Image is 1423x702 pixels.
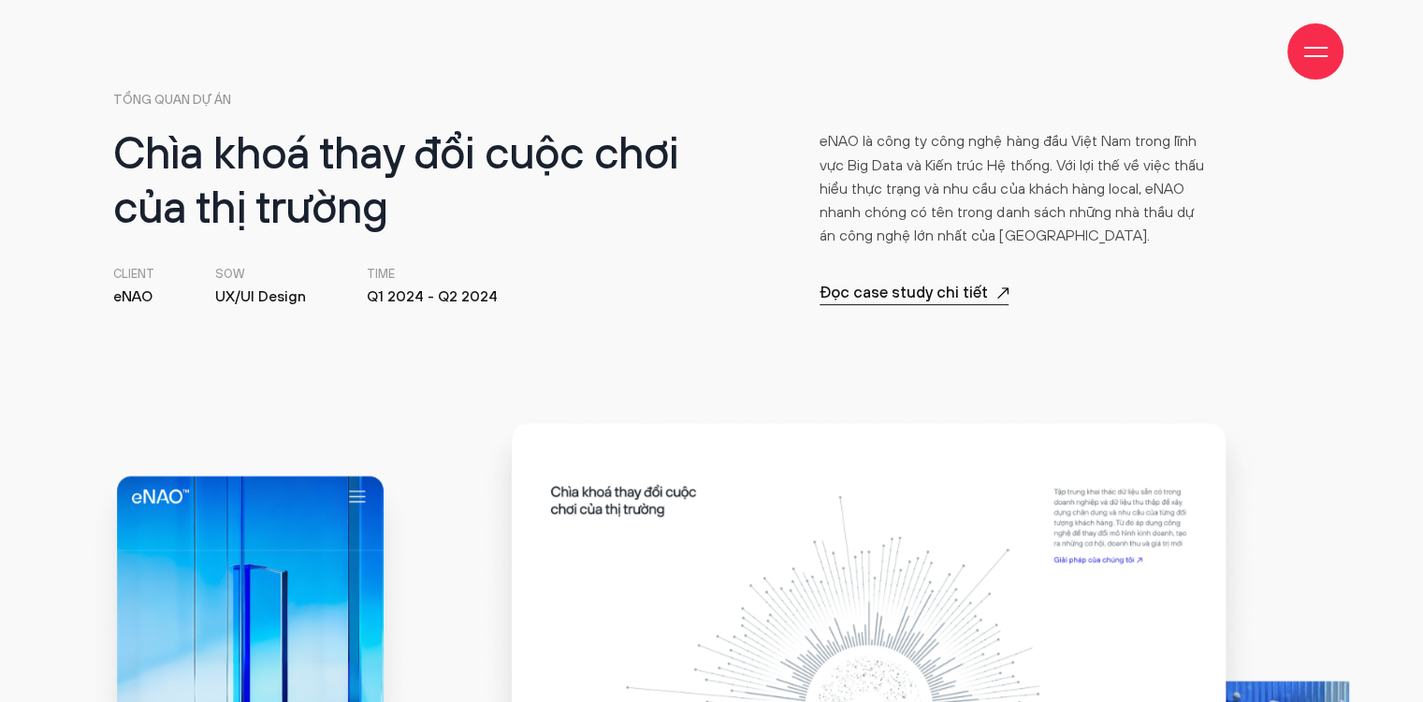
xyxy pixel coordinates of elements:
[113,266,154,285] small: Client
[113,266,154,308] li: eNAO
[820,281,1009,306] p: Đọc case study chi tiết
[113,130,704,238] h2: Chìa khoá thay đổi cuộc chơi của thị trường
[367,266,498,285] small: Time
[367,266,498,308] li: Q1 2024 - Q2 2024
[215,266,306,285] small: SOW
[820,130,1208,248] p: eNAO là công ty công nghệ hàng đầu Việt Nam trong lĩnh vực Big Data và Kiến trúc Hệ thống. Với lợ...
[215,266,306,308] li: UX/UI Design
